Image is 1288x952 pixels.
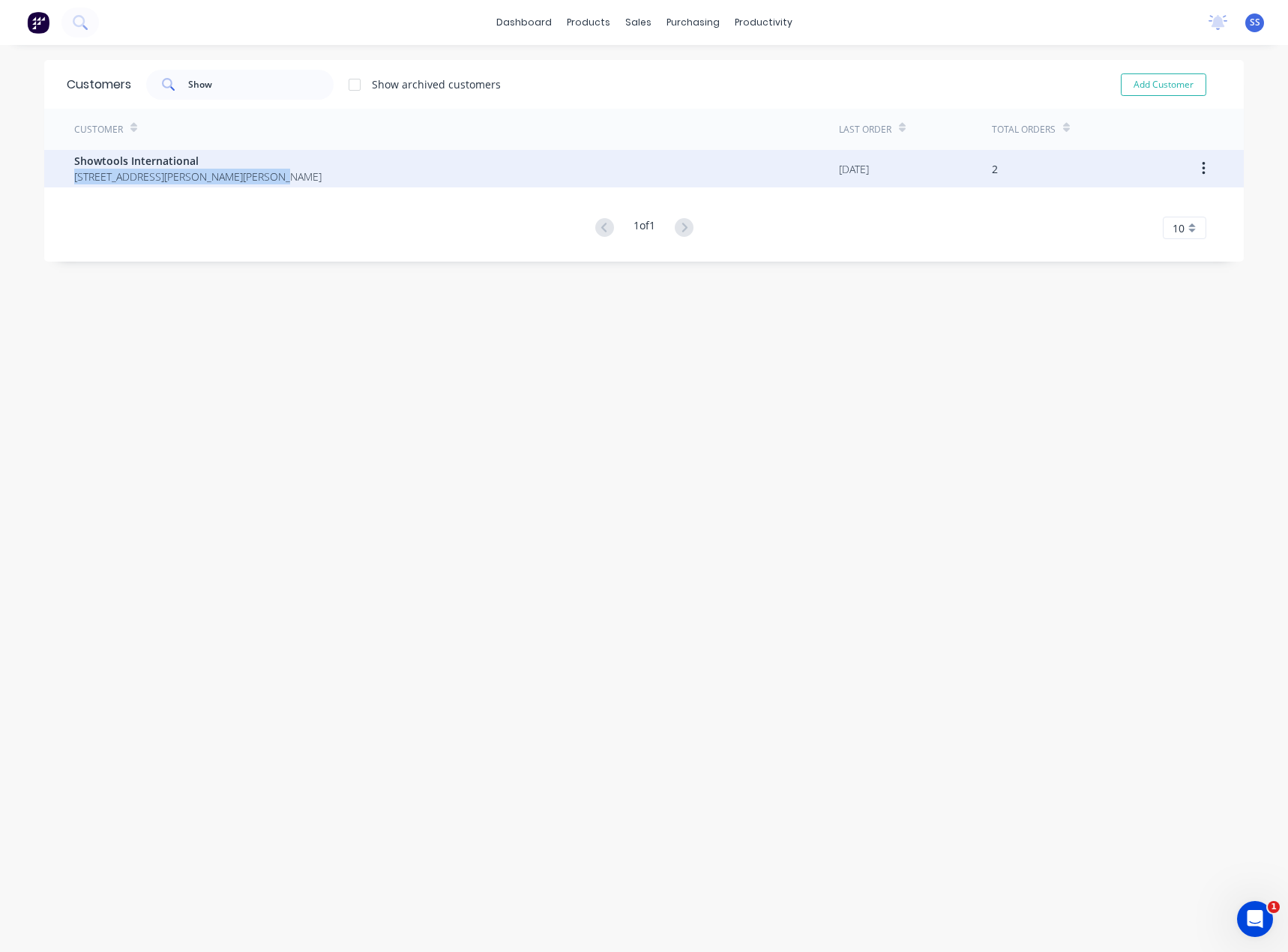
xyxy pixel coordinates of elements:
[489,11,559,34] a: dashboard
[839,123,891,136] div: Last Order
[992,123,1056,136] div: Total Orders
[67,76,131,94] div: Customers
[372,76,501,92] div: Show archived customers
[1173,220,1185,236] span: 10
[1121,73,1206,96] button: Add Customer
[634,217,655,239] div: 1 of 1
[992,161,998,177] div: 2
[27,11,49,34] img: Factory
[1250,16,1260,29] span: SS
[559,11,618,34] div: products
[188,70,334,100] input: Search customers...
[727,11,800,34] div: productivity
[74,123,123,136] div: Customer
[618,11,659,34] div: sales
[659,11,727,34] div: purchasing
[1237,901,1273,937] iframe: Intercom live chat
[839,161,869,177] div: [DATE]
[1268,901,1280,913] span: 1
[74,169,322,184] span: [STREET_ADDRESS][PERSON_NAME][PERSON_NAME]
[74,153,322,169] span: Showtools International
